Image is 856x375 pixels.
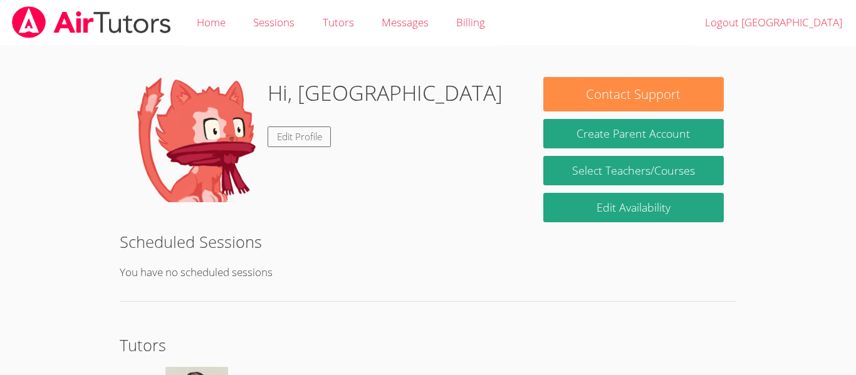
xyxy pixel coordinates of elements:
[382,15,429,29] span: Messages
[543,119,724,148] button: Create Parent Account
[120,264,736,282] p: You have no scheduled sessions
[268,126,331,147] a: Edit Profile
[11,6,172,38] img: airtutors_banner-c4298cdbf04f3fff15de1276eac7730deb9818008684d7c2e4769d2f7ddbe033.png
[268,77,503,109] h1: Hi, [GEOGRAPHIC_DATA]
[120,230,736,254] h2: Scheduled Sessions
[132,77,258,202] img: default.png
[543,156,724,185] a: Select Teachers/Courses
[543,77,724,111] button: Contact Support
[543,193,724,222] a: Edit Availability
[120,333,736,357] h2: Tutors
